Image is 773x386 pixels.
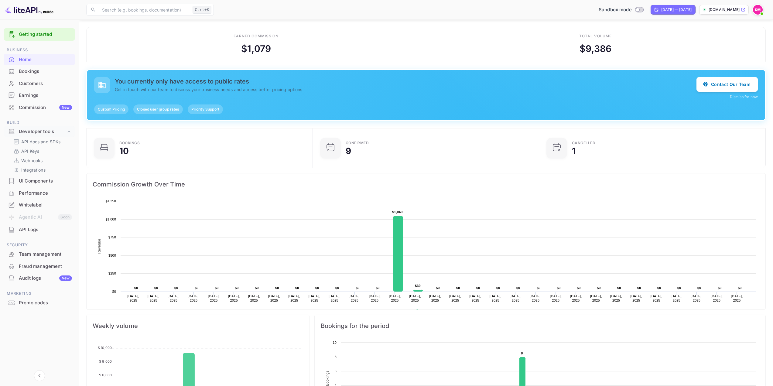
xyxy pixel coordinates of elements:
tspan: $ 10,000 [98,345,112,350]
span: Commission Growth Over Time [93,179,759,189]
img: Dylan McLean [753,5,763,15]
button: Dismiss for now [730,94,758,100]
text: $500 [108,254,116,257]
text: [DATE], 2025 [409,294,421,302]
a: Whitelabel [4,199,75,210]
div: Developer tools [19,128,66,135]
text: [DATE], 2025 [711,294,723,302]
div: Integrations [11,166,73,174]
text: [DATE], 2025 [168,294,180,302]
text: [DATE], 2025 [671,294,682,302]
text: [DATE], 2025 [590,294,602,302]
text: [DATE], 2025 [510,294,522,302]
div: Getting started [4,28,75,41]
div: Developer tools [4,126,75,137]
text: [DATE], 2025 [309,294,320,302]
a: Earnings [4,90,75,101]
p: Webhooks [21,157,43,164]
text: [DATE], 2025 [490,294,501,302]
div: Home [4,54,75,66]
div: Performance [19,190,72,197]
span: Security [4,242,75,248]
input: Search (e.g. bookings, documentation) [98,4,190,16]
div: $ 9,386 [580,42,611,56]
div: 1 [572,147,576,155]
text: $0 [376,286,380,290]
text: $0 [215,286,219,290]
text: $0 [537,286,541,290]
text: $1,250 [105,199,116,203]
text: Revenue [421,309,437,313]
text: $0 [677,286,681,290]
a: API docs and SDKs [13,138,70,145]
a: Audit logsNew [4,272,75,284]
a: API Keys [13,148,70,154]
text: [DATE], 2025 [389,294,401,302]
a: CommissionNew [4,102,75,113]
text: [DATE], 2025 [691,294,703,302]
text: [DATE], 2025 [731,294,743,302]
text: $0 [557,286,561,290]
div: New [59,275,72,281]
text: 8 [335,355,337,359]
div: Ctrl+K [193,6,211,14]
span: Custom Pricing [94,107,128,112]
a: Home [4,54,75,65]
a: Promo codes [4,297,75,308]
text: $0 [335,286,339,290]
div: Total volume [579,33,612,39]
text: $0 [637,286,641,290]
text: [DATE], 2025 [429,294,441,302]
a: Team management [4,248,75,260]
span: Marketing [4,290,75,297]
text: $750 [108,235,116,239]
h5: You currently only have access to public rates [115,78,696,85]
div: Earnings [19,92,72,99]
span: Weekly volume [93,321,303,331]
p: Get in touch with our team to discuss your business needs and access better pricing options [115,86,696,93]
text: 8 [521,351,523,355]
text: [DATE], 2025 [128,294,139,302]
span: Priority Support [188,107,223,112]
text: [DATE], 2025 [148,294,159,302]
text: $0 [154,286,158,290]
text: $0 [235,286,239,290]
text: $0 [174,286,178,290]
tspan: $ 6,000 [99,373,112,377]
text: [DATE], 2025 [610,294,622,302]
text: $0 [657,286,661,290]
a: Bookings [4,66,75,77]
div: Customers [4,78,75,90]
text: [DATE], 2025 [208,294,220,302]
text: $0 [356,286,360,290]
div: Customers [19,80,72,87]
div: New [59,105,72,110]
text: $1,000 [105,217,116,221]
div: Earned commission [234,33,279,39]
text: Bookings [325,371,330,386]
text: $0 [275,286,279,290]
a: API Logs [4,224,75,235]
text: [DATE], 2025 [530,294,542,302]
span: Business [4,47,75,53]
div: 9 [346,147,351,155]
div: Bookings [19,68,72,75]
tspan: $ 8,000 [99,359,112,364]
div: UI Components [19,178,72,185]
text: [DATE], 2025 [268,294,280,302]
text: $0 [476,286,480,290]
button: Contact Our Team [696,77,758,92]
div: Webhooks [11,156,73,165]
text: $0 [255,286,259,290]
text: $0 [516,286,520,290]
img: LiteAPI logo [5,5,53,15]
text: $1,049 [392,210,403,214]
div: Switch to Production mode [596,6,646,13]
span: Closed user group rates [133,107,183,112]
a: Fraud management [4,261,75,272]
div: API Keys [11,147,73,155]
text: $250 [108,272,116,275]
